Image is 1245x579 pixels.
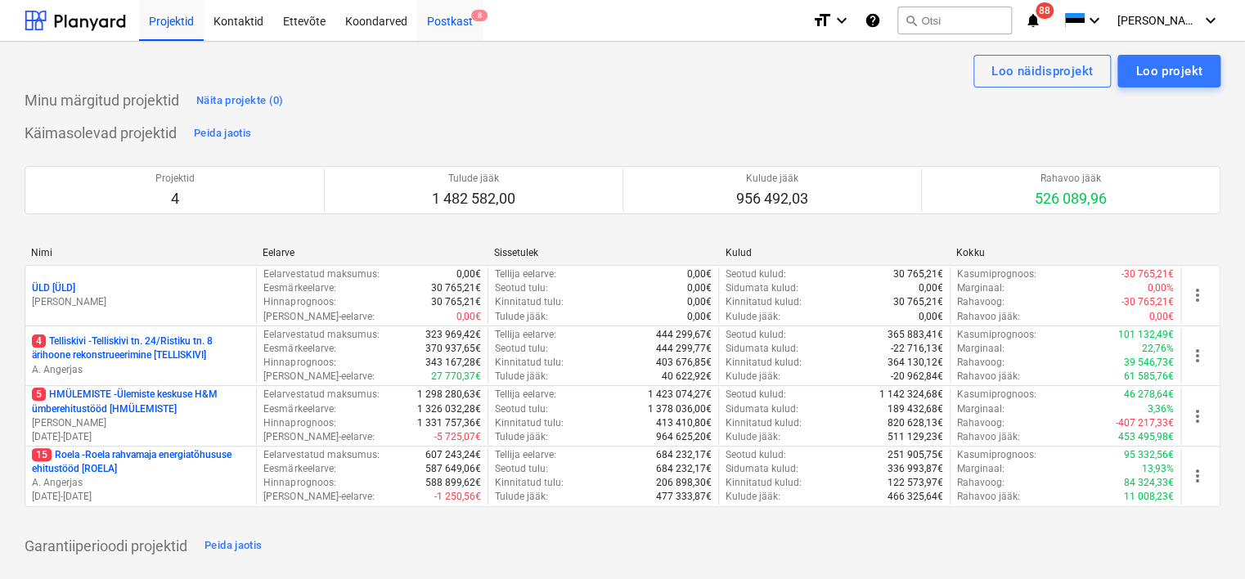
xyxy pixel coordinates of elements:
p: 1 298 280,63€ [417,388,481,402]
i: keyboard_arrow_down [1201,11,1220,30]
p: Rahavoo jääk : [957,490,1020,504]
p: 820 628,13€ [888,416,943,430]
p: ÜLD [ÜLD] [32,281,75,295]
div: 4Telliskivi -Telliskivi tn. 24/Ristiku tn. 8 ärihoone rekonstrueerimine [TELLISKIVI]A. Angerjas [32,334,249,376]
p: 95 332,56€ [1124,448,1174,462]
p: 0,00€ [456,267,481,281]
p: Kinnitatud tulu : [495,476,564,490]
p: Kasumiprognoos : [957,388,1036,402]
p: 27 770,37€ [431,370,481,384]
p: Eelarvestatud maksumus : [263,388,379,402]
p: 0,00€ [456,310,481,324]
p: Garantiiperioodi projektid [25,536,187,556]
p: Rahavoog : [957,476,1005,490]
div: Kokku [956,247,1175,258]
p: 122 573,97€ [888,476,943,490]
p: Seotud kulud : [726,388,786,402]
p: Sidumata kulud : [726,281,798,295]
p: 365 883,41€ [888,328,943,342]
p: Marginaal : [957,281,1005,295]
button: Otsi [897,7,1012,34]
p: 364 130,12€ [888,356,943,370]
p: A. Angerjas [32,363,249,377]
div: Loo projekt [1135,61,1202,82]
p: 206 898,30€ [656,476,712,490]
p: 0,00€ [1149,310,1174,324]
p: Eelarvestatud maksumus : [263,448,379,462]
div: Kulud [725,247,943,258]
p: 684 232,17€ [656,462,712,476]
p: 453 495,98€ [1118,430,1174,444]
p: -407 217,33€ [1116,416,1174,430]
p: 964 625,20€ [656,430,712,444]
p: [PERSON_NAME]-eelarve : [263,430,374,444]
p: -22 716,13€ [891,342,943,356]
p: 0,00€ [687,295,712,309]
span: 15 [32,448,52,461]
p: Kinnitatud kulud : [726,416,802,430]
p: 84 324,33€ [1124,476,1174,490]
i: notifications [1025,11,1041,30]
p: 30 765,21€ [431,295,481,309]
p: Kinnitatud kulud : [726,356,802,370]
div: Näita projekte (0) [196,92,284,110]
p: [DATE] - [DATE] [32,430,249,444]
p: Marginaal : [957,462,1005,476]
div: ÜLD [ÜLD][PERSON_NAME] [32,281,249,309]
p: [DATE] - [DATE] [32,490,249,504]
p: Kulude jääk : [726,430,780,444]
p: 0,00€ [687,267,712,281]
p: 189 432,68€ [888,402,943,416]
p: Sidumata kulud : [726,342,798,356]
p: 0,00% [1148,281,1174,295]
p: Kulude jääk : [726,370,780,384]
p: 444 299,67€ [656,328,712,342]
p: 11 008,23€ [1124,490,1174,504]
div: Peida jaotis [194,124,251,143]
p: Projektid [155,172,195,186]
button: Näita projekte (0) [192,88,288,114]
p: -20 962,84€ [891,370,943,384]
p: 323 969,42€ [425,328,481,342]
p: Tellija eelarve : [495,448,556,462]
p: 40 622,92€ [662,370,712,384]
span: 88 [1036,2,1054,19]
p: 1 482 582,00 [432,189,515,209]
p: Hinnaprognoos : [263,356,335,370]
p: Kulude jääk : [726,490,780,504]
span: more_vert [1188,466,1207,486]
p: Tellija eelarve : [495,388,556,402]
p: Marginaal : [957,342,1005,356]
button: Loo näidisprojekt [973,55,1111,88]
p: A. Angerjas [32,476,249,490]
p: Tulude jääk : [495,310,548,324]
p: Roela - Roela rahvamaja energiatõhususe ehitustööd [ROELA] [32,448,249,476]
p: [PERSON_NAME]-eelarve : [263,490,374,504]
p: Eesmärkeelarve : [263,462,335,476]
p: -1 250,56€ [434,490,481,504]
p: 526 089,96 [1035,189,1107,209]
span: [PERSON_NAME] [1117,14,1199,27]
p: 61 585,76€ [1124,370,1174,384]
p: 0,00€ [687,281,712,295]
i: Abikeskus [865,11,881,30]
p: 1 378 036,00€ [648,402,712,416]
div: Nimi [31,247,249,258]
p: Kasumiprognoos : [957,267,1036,281]
p: 0,00€ [919,281,943,295]
p: Käimasolevad projektid [25,123,177,143]
p: Hinnaprognoos : [263,476,335,490]
span: more_vert [1188,346,1207,366]
p: Rahavoo jääk : [957,310,1020,324]
p: Eelarvestatud maksumus : [263,267,379,281]
div: Loo näidisprojekt [991,61,1093,82]
p: Sidumata kulud : [726,462,798,476]
p: 1 423 074,27€ [648,388,712,402]
span: 5 [32,388,46,401]
p: Kulude jääk [736,172,808,186]
p: Seotud kulud : [726,448,786,462]
p: Kinnitatud kulud : [726,476,802,490]
p: 39 546,73€ [1124,356,1174,370]
p: Seotud kulud : [726,328,786,342]
p: Minu märgitud projektid [25,91,179,110]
